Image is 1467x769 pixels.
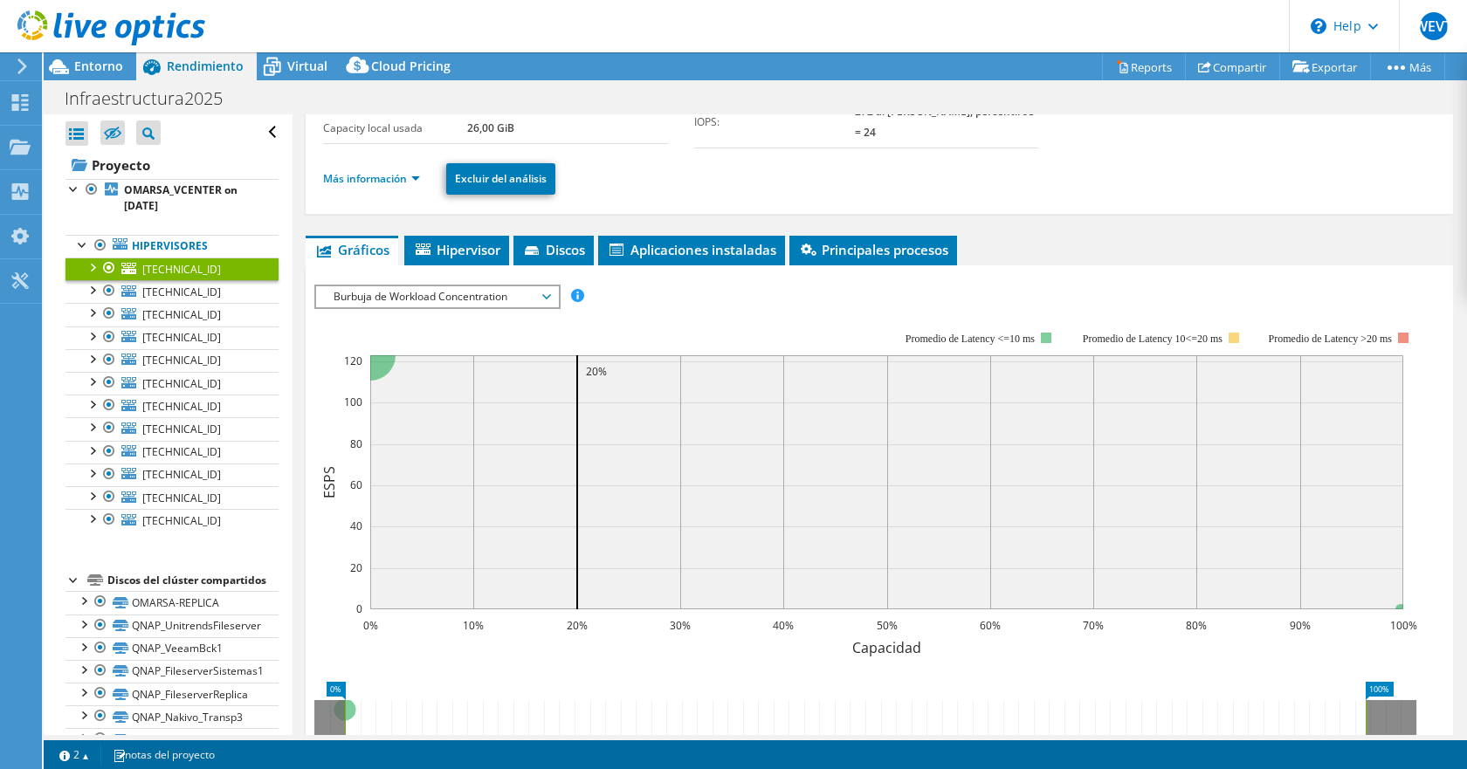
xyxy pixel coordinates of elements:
[65,486,279,509] a: [TECHNICAL_ID]
[320,466,339,498] text: ESPS
[142,262,221,277] span: [TECHNICAL_ID]
[1269,333,1393,345] text: Promedio de Latency >20 ms
[287,58,327,74] span: Virtual
[852,638,921,657] text: Capacidad
[325,286,549,307] span: Burbuja de Workload Concentration
[1186,618,1207,633] text: 80%
[65,637,279,660] a: QNAP_VeeamBck1
[65,235,279,257] a: Hipervisores
[142,422,221,436] span: [TECHNICAL_ID]
[1290,618,1311,633] text: 90%
[1420,12,1448,40] span: WEVT
[142,376,221,391] span: [TECHNICAL_ID]
[65,303,279,326] a: [TECHNICAL_ID]
[1102,53,1186,80] a: Reports
[142,399,221,414] span: [TECHNICAL_ID]
[124,182,238,213] b: OMARSA_VCENTER on [DATE]
[65,395,279,417] a: [TECHNICAL_ID]
[142,307,221,322] span: [TECHNICAL_ID]
[446,163,555,195] a: Excluir del análisis
[65,257,279,280] a: [TECHNICAL_ID]
[57,89,250,108] h1: Infraestructura2025
[65,660,279,683] a: QNAP_FileserverSistemas1
[65,372,279,395] a: [TECHNICAL_ID]
[65,615,279,637] a: QNAP_UnitrendsFileserver
[65,179,279,217] a: OMARSA_VCENTER on [DATE]
[877,618,898,633] text: 50%
[371,58,451,74] span: Cloud Pricing
[167,58,244,74] span: Rendimiento
[1279,53,1371,80] a: Exportar
[65,463,279,486] a: [TECHNICAL_ID]
[65,280,279,303] a: [TECHNICAL_ID]
[1311,18,1326,34] svg: \n
[350,518,362,533] text: 40
[65,509,279,532] a: [TECHNICAL_ID]
[467,120,514,135] b: 26,00 GiB
[350,436,362,451] text: 80
[65,417,279,440] a: [TECHNICAL_ID]
[47,744,101,766] a: 2
[65,683,279,705] a: QNAP_FileserverReplica
[670,618,691,633] text: 30%
[773,618,794,633] text: 40%
[107,570,279,591] div: Discos del clúster compartidos
[350,560,362,575] text: 20
[413,241,500,258] span: Hipervisor
[1083,333,1223,345] tspan: Promedio de Latency 10<=20 ms
[1083,618,1104,633] text: 70%
[65,326,279,349] a: [TECHNICAL_ID]
[1370,53,1445,80] a: Más
[65,591,279,614] a: OMARSA-REPLICA
[694,113,855,131] label: IOPS:
[74,58,123,74] span: Entorno
[522,241,585,258] span: Discos
[607,241,776,258] span: Aplicaciones instaladas
[142,285,221,299] span: [TECHNICAL_ID]
[356,601,362,616] text: 0
[567,618,588,633] text: 20%
[906,333,1036,345] tspan: Promedio de Latency <=10 ms
[142,491,221,505] span: [TECHNICAL_ID]
[463,618,484,633] text: 10%
[142,330,221,345] span: [TECHNICAL_ID]
[65,728,279,751] a: QNAP_Replicas_VM
[142,467,221,482] span: [TECHNICAL_ID]
[65,705,279,728] a: QNAP_Nakivo_Transp3
[65,151,279,179] a: Proyecto
[323,171,420,186] a: Más información
[100,744,227,766] a: notas del proyecto
[344,354,362,368] text: 120
[798,241,948,258] span: Principales procesos
[586,364,607,379] text: 20%
[1390,618,1417,633] text: 100%
[142,444,221,459] span: [TECHNICAL_ID]
[363,618,378,633] text: 0%
[350,477,362,492] text: 60
[142,353,221,367] span: [TECHNICAL_ID]
[980,618,1001,633] text: 60%
[344,395,362,409] text: 100
[1185,53,1280,80] a: Compartir
[314,241,389,258] span: Gráficos
[65,349,279,372] a: [TECHNICAL_ID]
[323,120,467,137] label: Capacity local usada
[855,104,1035,140] b: 272 al [PERSON_NAME], percentil 95 = 24
[65,441,279,463] a: [TECHNICAL_ID]
[142,513,221,528] span: [TECHNICAL_ID]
